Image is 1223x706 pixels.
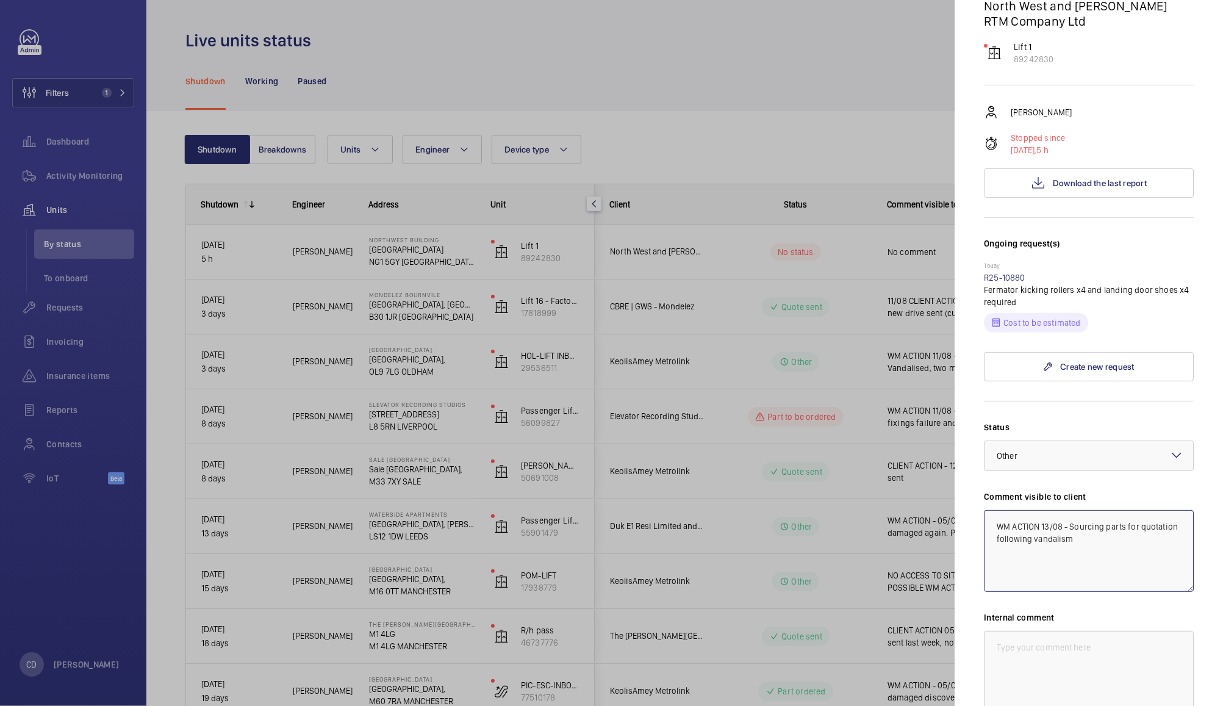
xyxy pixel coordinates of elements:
[984,352,1194,381] a: Create new request
[984,273,1025,283] a: R25-10880
[984,611,1194,624] label: Internal comment
[1011,144,1065,156] p: 5 h
[1011,132,1065,144] p: Stopped since
[1011,106,1072,118] p: [PERSON_NAME]
[997,451,1017,461] span: Other
[984,168,1194,198] button: Download the last report
[1014,53,1053,65] p: 89242830
[1053,178,1147,188] span: Download the last report
[1014,41,1053,53] p: Lift 1
[1003,317,1081,329] p: Cost to be estimated
[984,237,1194,262] h3: Ongoing request(s)
[984,262,1194,272] p: Today
[1011,145,1036,155] span: [DATE],
[984,491,1194,503] label: Comment visible to client
[984,421,1194,433] label: Status
[984,284,1194,308] p: Fermator kicking rollers x4 and landing door shoes x4 required
[987,46,1002,60] img: elevator.svg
